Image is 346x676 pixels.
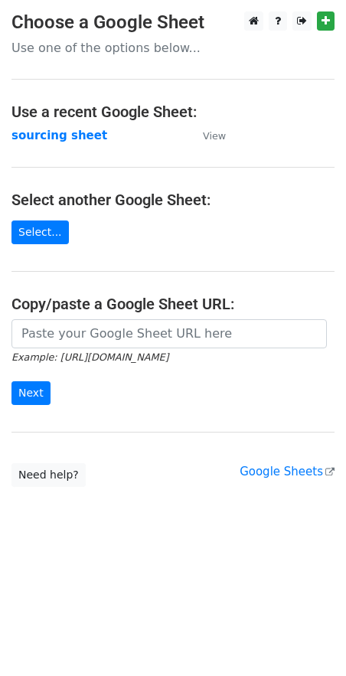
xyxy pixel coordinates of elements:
a: Select... [11,220,69,244]
h4: Use a recent Google Sheet: [11,103,335,121]
p: Use one of the options below... [11,40,335,56]
a: sourcing sheet [11,129,107,142]
small: View [203,130,226,142]
a: View [188,129,226,142]
h4: Copy/paste a Google Sheet URL: [11,295,335,313]
h3: Choose a Google Sheet [11,11,335,34]
a: Google Sheets [240,465,335,478]
input: Next [11,381,51,405]
h4: Select another Google Sheet: [11,191,335,209]
a: Need help? [11,463,86,487]
input: Paste your Google Sheet URL here [11,319,327,348]
small: Example: [URL][DOMAIN_NAME] [11,351,168,363]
